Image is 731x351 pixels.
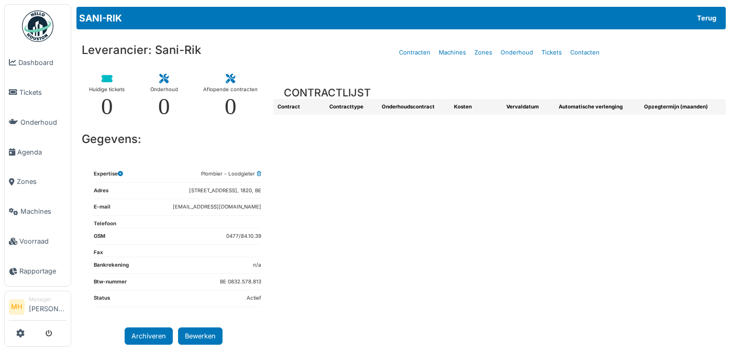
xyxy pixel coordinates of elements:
[150,84,178,95] div: Onderhoud
[9,299,25,315] li: MH
[76,38,271,62] h3: Leverancier: Sani-Rik
[94,170,123,182] dt: Expertise
[5,167,71,197] a: Zones
[101,95,113,118] div: 0
[555,99,640,115] th: Automatische verlenging
[189,187,261,195] dd: [STREET_ADDRESS], 1820, BE
[94,187,108,199] dt: Adres
[20,117,67,127] span: Onderhoud
[195,66,266,126] a: Aflopende contracten 0
[94,261,129,273] dt: Bankrekening
[496,40,537,65] a: Onderhoud
[247,294,261,302] dd: Actief
[29,295,67,318] li: [PERSON_NAME]
[158,95,170,118] div: 0
[470,40,496,65] a: Zones
[29,295,67,303] div: Manager
[173,203,261,211] dd: [EMAIL_ADDRESS][DOMAIN_NAME]
[325,99,378,115] th: Contracttype
[125,327,173,345] a: Archiveren
[566,40,604,65] a: Contacten
[220,278,261,286] dd: BE 0832.578.813
[9,295,67,321] a: MH Manager[PERSON_NAME]
[19,236,67,246] span: Voorraad
[22,10,53,42] img: Badge_color-CXgf-gQk.svg
[435,40,470,65] a: Machines
[76,7,726,29] div: SANI-RIK
[142,66,186,126] a: Onderhoud 0
[273,99,326,115] th: Contract
[5,226,71,256] a: Voorraad
[178,327,223,345] button: Bewerken
[18,58,67,68] span: Dashboard
[395,40,435,65] a: Contracten
[76,127,271,151] h3: Gegevens:
[226,233,261,240] dd: 0477/84.10.39
[690,9,723,27] a: Terug
[253,261,261,269] dd: n/a
[225,95,237,118] div: 0
[94,294,110,306] dt: Status
[94,233,105,245] dt: GSM
[502,99,555,115] th: Vervaldatum
[20,206,67,216] span: Machines
[5,107,71,137] a: Onderhoud
[5,48,71,78] a: Dashboard
[19,266,67,276] span: Rapportage
[94,203,110,215] dt: E-mail
[5,78,71,107] a: Tickets
[5,197,71,227] a: Machines
[203,84,258,95] div: Aflopende contracten
[201,170,261,178] dd: Plombier - Loodgieter
[378,99,450,115] th: Onderhoudscontract
[284,86,371,99] h3: CONTRACTLIJST
[17,147,67,157] span: Agenda
[89,84,125,95] div: Huidige tickets
[94,249,103,257] dt: Fax
[5,256,71,286] a: Rapportage
[640,99,726,115] th: Opzegtermijn (maanden)
[450,99,502,115] th: Kosten
[81,66,133,126] a: Huidige tickets 0
[17,177,67,187] span: Zones
[94,220,116,228] dt: Telefoon
[5,137,71,167] a: Agenda
[19,87,67,97] span: Tickets
[537,40,566,65] a: Tickets
[94,278,127,290] dt: Btw-nummer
